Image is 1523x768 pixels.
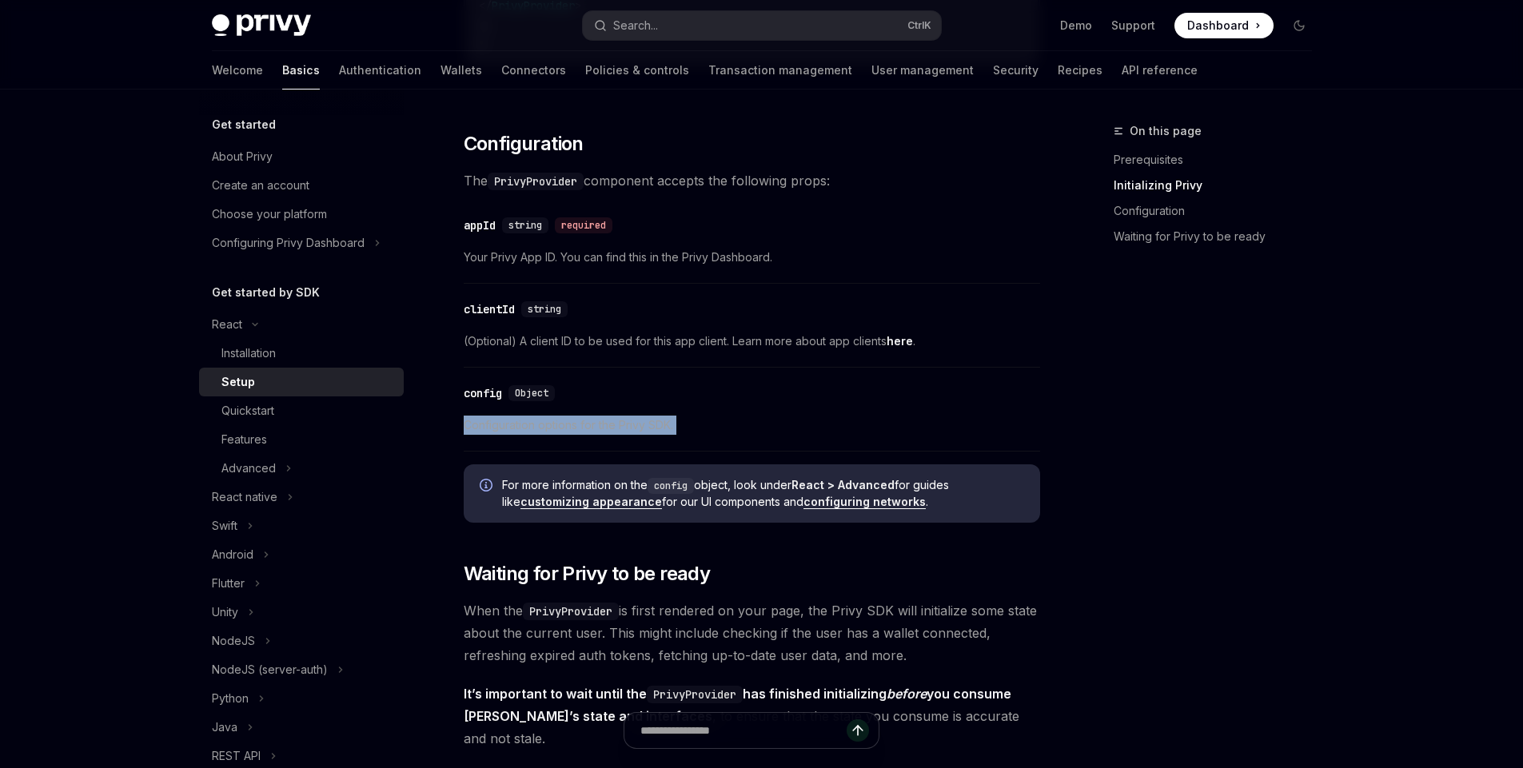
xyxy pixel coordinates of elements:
div: appId [464,217,496,233]
a: here [887,334,913,348]
div: Configuring Privy Dashboard [212,233,365,253]
div: React native [212,487,277,507]
img: dark logo [212,14,311,37]
div: Flutter [212,574,245,593]
a: Demo [1060,18,1092,34]
div: NodeJS (server-auth) [212,660,328,679]
a: Prerequisites [1114,147,1325,173]
div: Installation [221,344,276,363]
div: config [464,385,502,401]
a: API reference [1122,51,1198,90]
button: Search...CtrlK [583,11,941,40]
a: Features [199,425,404,454]
a: Welcome [212,51,263,90]
span: Waiting for Privy to be ready [464,561,711,587]
span: Your Privy App ID. You can find this in the Privy Dashboard. [464,248,1040,267]
div: Android [212,545,253,564]
span: (Optional) A client ID to be used for this app client. Learn more about app clients . [464,332,1040,351]
a: Connectors [501,51,566,90]
a: About Privy [199,142,404,171]
div: Unity [212,603,238,622]
button: Send message [847,719,869,742]
span: The component accepts the following props: [464,169,1040,192]
span: Dashboard [1187,18,1249,34]
div: React [212,315,242,334]
a: Dashboard [1174,13,1274,38]
code: config [648,478,694,494]
a: Security [993,51,1039,90]
button: Toggle dark mode [1286,13,1312,38]
div: Advanced [221,459,276,478]
span: For more information on the object, look under for guides like for our UI components and . [502,477,1024,510]
code: PrivyProvider [523,603,619,620]
h5: Get started by SDK [212,283,320,302]
a: Transaction management [708,51,852,90]
a: Setup [199,368,404,396]
a: Waiting for Privy to be ready [1114,224,1325,249]
div: Search... [613,16,658,35]
a: Support [1111,18,1155,34]
div: clientId [464,301,515,317]
code: PrivyProvider [488,173,584,190]
div: Swift [212,516,237,535]
span: string [528,303,561,316]
div: Setup [221,372,255,392]
h5: Get started [212,115,276,134]
div: Features [221,430,267,449]
code: PrivyProvider [647,686,743,703]
a: Installation [199,339,404,368]
div: About Privy [212,147,273,166]
a: Quickstart [199,396,404,425]
a: Wallets [441,51,482,90]
strong: React > Advanced [791,478,895,491]
span: string [508,219,542,232]
span: , to ensure that the state you consume is accurate and not stale. [464,682,1040,750]
a: Basics [282,51,320,90]
a: Create an account [199,171,404,200]
div: Quickstart [221,401,274,420]
span: On this page [1130,121,1202,141]
a: customizing appearance [520,495,662,509]
a: Policies & controls [585,51,689,90]
a: Initializing Privy [1114,173,1325,198]
svg: Info [480,479,496,495]
div: REST API [212,746,261,766]
div: required [555,217,612,233]
a: Choose your platform [199,200,404,229]
div: NodeJS [212,631,255,651]
a: Configuration [1114,198,1325,224]
a: Recipes [1058,51,1102,90]
span: Configuration [464,131,584,157]
div: Java [212,718,237,737]
div: Create an account [212,176,309,195]
div: Choose your platform [212,205,327,224]
strong: It’s important to wait until the has finished initializing you consume [PERSON_NAME]’s state and ... [464,686,1011,724]
a: Authentication [339,51,421,90]
div: Python [212,689,249,708]
em: before [887,686,927,702]
span: Configuration options for the Privy SDK. [464,416,1040,435]
span: Object [515,387,548,400]
a: User management [871,51,974,90]
span: When the is first rendered on your page, the Privy SDK will initialize some state about the curre... [464,599,1040,667]
span: Ctrl K [907,19,931,32]
a: configuring networks [803,495,926,509]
